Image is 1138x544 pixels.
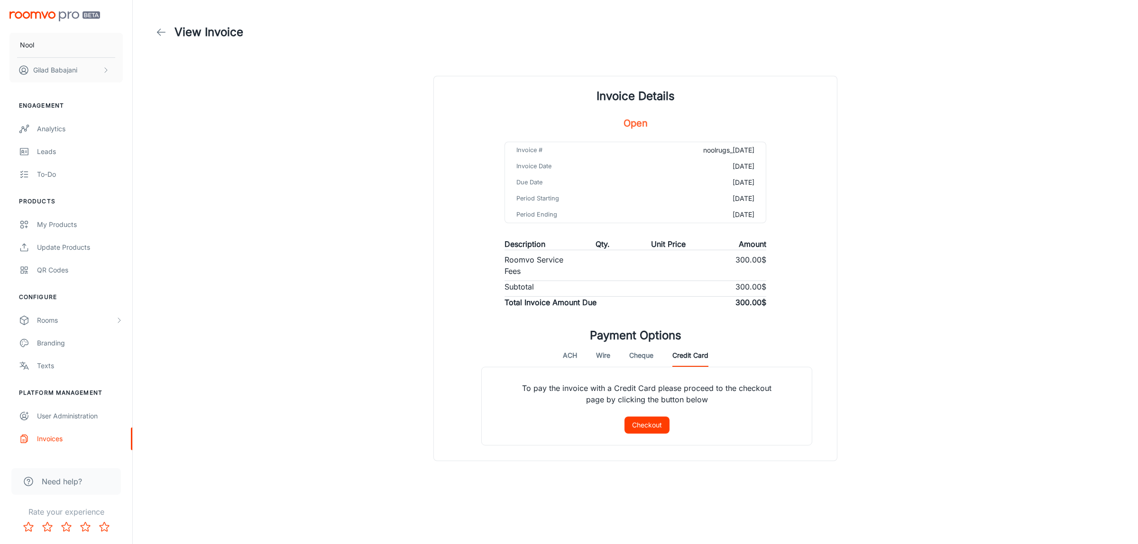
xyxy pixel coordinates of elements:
p: ‏300.00 ‏$ [733,254,766,277]
div: Invoices [37,434,123,444]
h1: Payment Options [590,327,681,344]
div: To-do [37,169,123,180]
div: Texts [37,361,123,371]
button: Rate 5 star [95,517,114,536]
div: User Administration [37,411,123,421]
td: [DATE] [641,158,766,174]
p: Unit Price [651,238,686,250]
div: My Products [37,219,123,230]
img: Roomvo PRO Beta [9,11,100,21]
button: Wire [596,344,610,367]
p: Amount [739,238,766,250]
td: noolrugs_[DATE] [641,142,766,158]
p: Description [505,238,545,250]
p: ‏300.00 ‏$ [733,297,766,308]
button: Rate 2 star [38,517,57,536]
h5: Open [624,116,648,130]
td: Invoice # [505,142,641,158]
p: To pay the invoice with a Credit Card please proceed to the checkout page by clicking the button ... [505,367,789,417]
td: [DATE] [641,190,766,207]
td: Due Date [505,174,641,190]
p: Roomvo Service Fees [505,254,570,277]
td: Period Ending [505,207,641,223]
td: Invoice Date [505,158,641,174]
div: Rooms [37,315,115,326]
p: Total Invoice Amount Due [505,297,597,308]
div: Branding [37,338,123,348]
button: Credit Card [672,344,708,367]
p: Gilad Babajani [33,65,77,75]
button: Nool [9,33,123,57]
p: Nool [20,40,34,50]
td: Period Starting [505,190,641,207]
button: Rate 4 star [76,517,95,536]
td: [DATE] [641,207,766,223]
span: Need help? [42,476,82,487]
button: Rate 3 star [57,517,76,536]
p: Qty. [596,238,610,250]
div: QR Codes [37,265,123,275]
p: ‏300.00 ‏$ [733,281,766,292]
h1: Invoice Details [597,88,675,105]
h1: View Invoice [174,24,243,41]
button: Cheque [629,344,653,367]
p: Subtotal [505,281,534,292]
div: Update Products [37,242,123,253]
button: ACH [563,344,577,367]
button: Gilad Babajani [9,58,123,82]
p: Rate your experience [8,506,125,517]
button: Rate 1 star [19,517,38,536]
td: [DATE] [641,174,766,190]
div: Analytics [37,124,123,134]
div: Leads [37,146,123,157]
button: Checkout [624,417,670,434]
